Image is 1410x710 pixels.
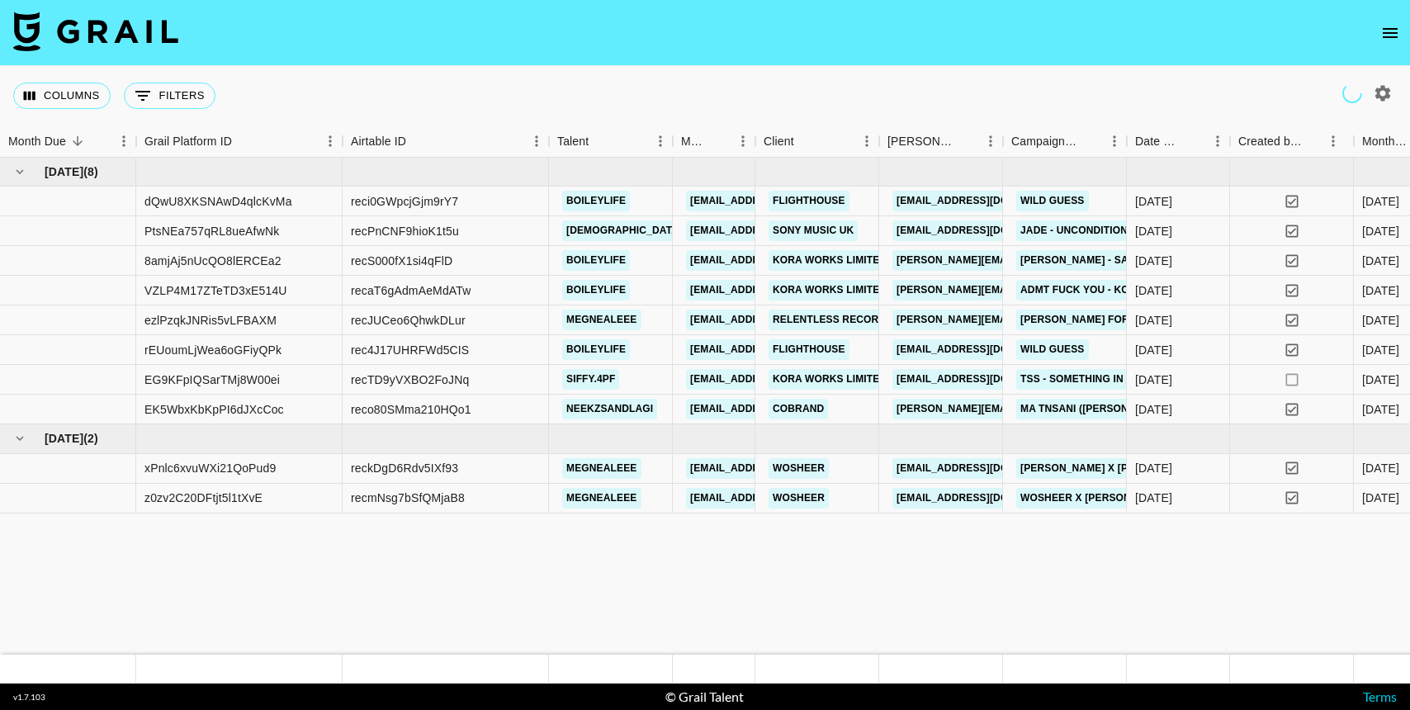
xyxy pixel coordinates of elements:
a: boileylife [562,280,630,301]
div: Grail Platform ID [136,125,343,158]
div: EK5WbxKbKpPI6dJXcCoc [144,401,284,418]
a: [DEMOGRAPHIC_DATA] [562,220,686,241]
button: Menu [731,129,755,154]
span: Refreshing managers, clients, users, talent, campaigns... [1341,83,1363,104]
a: Flighthouse [769,339,849,360]
button: Menu [1321,129,1346,154]
a: neekzsandlagi [562,399,657,419]
button: Sort [1303,130,1326,153]
div: 8amjAj5nUcQO8lERCEa2 [144,253,282,269]
div: Month Due [1362,125,1409,158]
div: Talent [549,125,673,158]
a: [EMAIL_ADDRESS][DOMAIN_NAME] [686,220,871,241]
a: KORA WORKS LIMITED [769,369,891,390]
a: TSS - Something In The Way [1016,369,1176,390]
a: siffy.4pf [562,369,619,390]
a: [PERSON_NAME][EMAIL_ADDRESS][DOMAIN_NAME] [892,310,1162,330]
button: Sort [232,130,255,153]
a: [PERSON_NAME][EMAIL_ADDRESS][DOMAIN_NAME] [892,399,1162,419]
a: megnealeee [562,458,641,479]
div: Sep '25 [1362,401,1399,418]
div: recJUCeo6QhwkDLur [351,312,466,329]
div: Sep '25 [1362,223,1399,239]
button: Menu [978,129,1003,154]
a: [EMAIL_ADDRESS][DOMAIN_NAME] [686,310,871,330]
div: reci0GWpcjGjm9rY7 [351,193,458,210]
button: Menu [111,129,136,154]
div: 19/08/2025 [1135,460,1172,476]
a: [EMAIL_ADDRESS][DOMAIN_NAME] [686,280,871,301]
div: Sep '25 [1362,312,1399,329]
a: Sony Music UK [769,220,858,241]
a: [EMAIL_ADDRESS][DOMAIN_NAME] [892,369,1077,390]
a: Jade - Unconditional [1016,220,1145,241]
a: [EMAIL_ADDRESS][DOMAIN_NAME] [686,399,871,419]
div: reco80SMma210HQo1 [351,401,471,418]
div: Grail Platform ID [144,125,232,158]
a: megnealeee [562,488,641,509]
button: Sort [66,130,89,153]
button: Sort [1079,130,1102,153]
a: [EMAIL_ADDRESS][DOMAIN_NAME] [686,458,871,479]
button: Sort [589,130,612,153]
button: open drawer [1374,17,1407,50]
div: z0zv2C20DFtjt5l1tXvE [144,490,263,506]
div: dQwU8XKSNAwD4qlcKvMa [144,193,292,210]
a: [EMAIL_ADDRESS][DOMAIN_NAME] [686,250,871,271]
a: [PERSON_NAME][EMAIL_ADDRESS][DOMAIN_NAME] [892,280,1162,301]
div: VZLP4M17ZTeTD3xE514U [144,282,287,299]
span: ( 8 ) [83,163,98,180]
a: [PERSON_NAME] Ford -MegNealeee x Relentless Records [1016,310,1350,330]
a: [EMAIL_ADDRESS][DOMAIN_NAME] [686,488,871,509]
div: recTD9yVXBO2FoJNq [351,372,469,388]
a: boileylife [562,250,630,271]
a: wild guess [1016,339,1089,360]
button: Menu [318,129,343,154]
div: 08/09/2025 [1135,253,1172,269]
div: 15/09/2025 [1135,223,1172,239]
button: Menu [1205,129,1230,154]
a: Cobrand [769,399,828,419]
div: recaT6gAdmAeMdATw [351,282,471,299]
div: EG9KFpIQSarTMj8W00ei [144,372,280,388]
button: Sort [955,130,978,153]
div: 17/09/2025 [1135,401,1172,418]
div: rEUoumLjWea6oGFiyQPk [144,342,282,358]
div: 10/09/2025 [1135,193,1172,210]
a: boileylife [562,191,630,211]
div: recS000fX1si4qFlD [351,253,452,269]
div: [PERSON_NAME] [887,125,955,158]
div: Booker [879,125,1003,158]
div: xPnlc6xvuWXi21QoPud9 [144,460,276,476]
a: Wosheer [769,458,829,479]
a: [EMAIL_ADDRESS][DOMAIN_NAME] [686,191,871,211]
div: Sep '25 [1362,253,1399,269]
a: [EMAIL_ADDRESS][DOMAIN_NAME] [892,191,1077,211]
a: boileylife [562,339,630,360]
img: Grail Talent [13,12,178,51]
a: KORA WORKS LIMITED [769,250,891,271]
a: Terms [1363,689,1397,704]
button: Select columns [13,83,111,109]
a: wild guess [1016,191,1089,211]
div: Manager [681,125,707,158]
a: [PERSON_NAME] x [PERSON_NAME] [1016,458,1206,479]
div: Manager [673,125,755,158]
div: Airtable ID [343,125,549,158]
button: Menu [854,129,879,154]
div: Client [764,125,794,158]
a: [EMAIL_ADDRESS][DOMAIN_NAME] [892,220,1077,241]
a: Relentless Records [769,310,897,330]
div: Campaign (Type) [1011,125,1079,158]
div: Sep '25 [1362,193,1399,210]
a: ADMT Fuck You - Kora x Boiley Life [1016,280,1223,301]
button: Sort [707,130,731,153]
a: [EMAIL_ADDRESS][DOMAIN_NAME] [892,339,1077,360]
div: Created by Grail Team [1230,125,1354,158]
div: 08/09/2025 [1135,282,1172,299]
button: Menu [524,129,549,154]
span: [DATE] [45,163,83,180]
div: recmNsg7bSfQMjaB8 [351,490,465,506]
div: rec4J17UHRFWd5CIS [351,342,469,358]
div: Date Created [1135,125,1182,158]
